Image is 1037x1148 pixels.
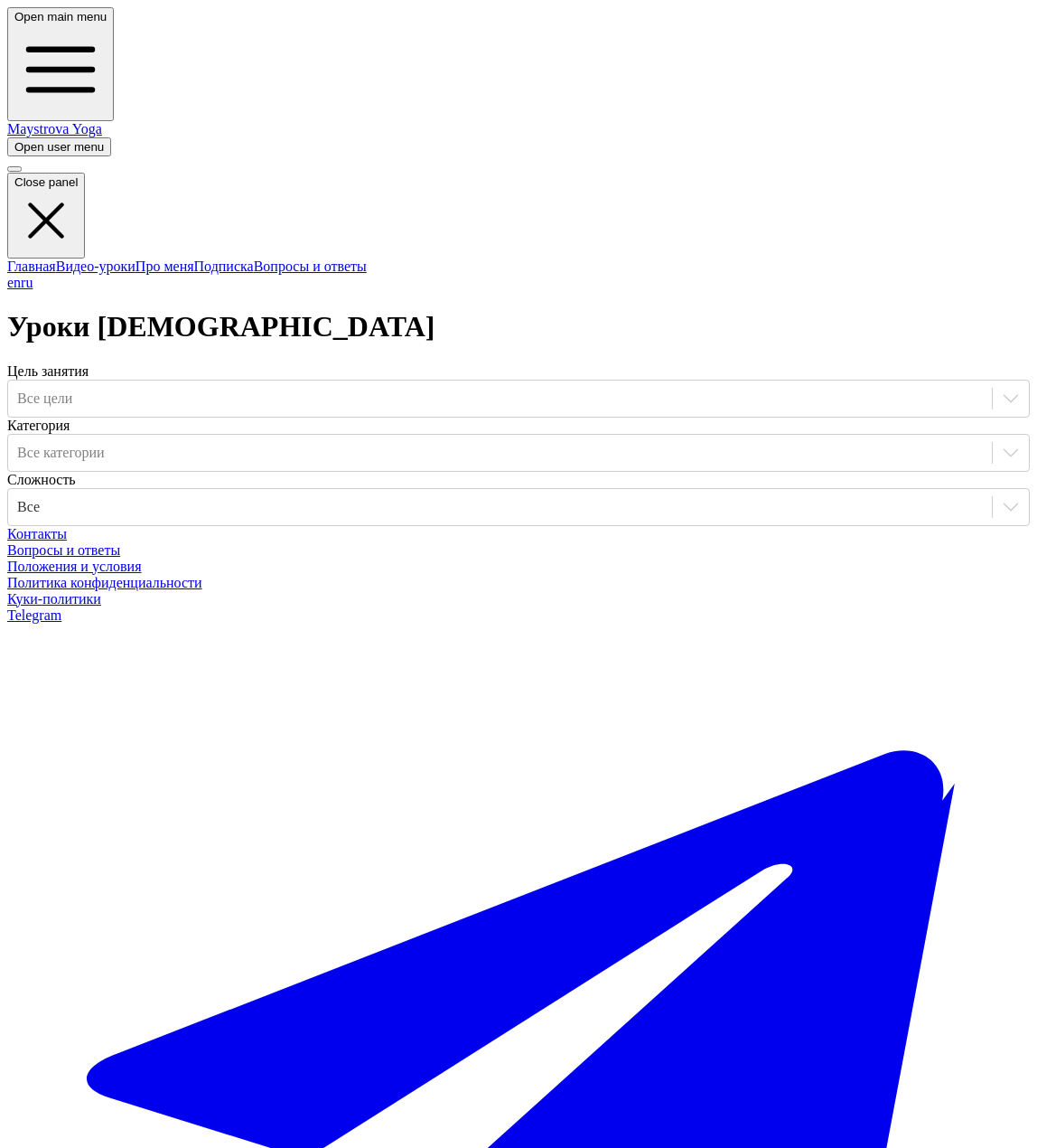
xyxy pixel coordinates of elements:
[7,363,89,379] label: Цель занятия
[7,559,141,574] a: Положения и условия
[14,10,107,24] span: Open main menu
[7,310,1030,343] h1: Уроки [DEMOGRAPHIC_DATA]
[21,275,33,290] a: ru
[135,259,194,274] a: Про меня
[7,607,61,623] span: Telegram
[7,526,1030,607] nav: Footer
[14,140,104,154] span: Open user menu
[7,275,21,290] a: en
[7,472,76,487] label: Сложность
[254,259,367,274] a: Вопросы и ответы
[7,418,70,433] label: Категория
[7,259,56,274] a: Главная
[7,542,120,558] a: Вопросы и ответы
[7,591,101,607] a: Куки-политики
[14,175,78,189] span: Close panel
[7,137,111,156] button: Open user menu
[7,121,102,136] a: Maystrova Yoga
[7,575,202,590] a: Политика конфиденциальности
[56,259,135,274] a: Видео-уроки
[194,259,254,274] a: Подписка
[7,173,85,258] button: Close panel
[7,7,114,121] button: Open main menu
[7,526,67,541] a: Контакты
